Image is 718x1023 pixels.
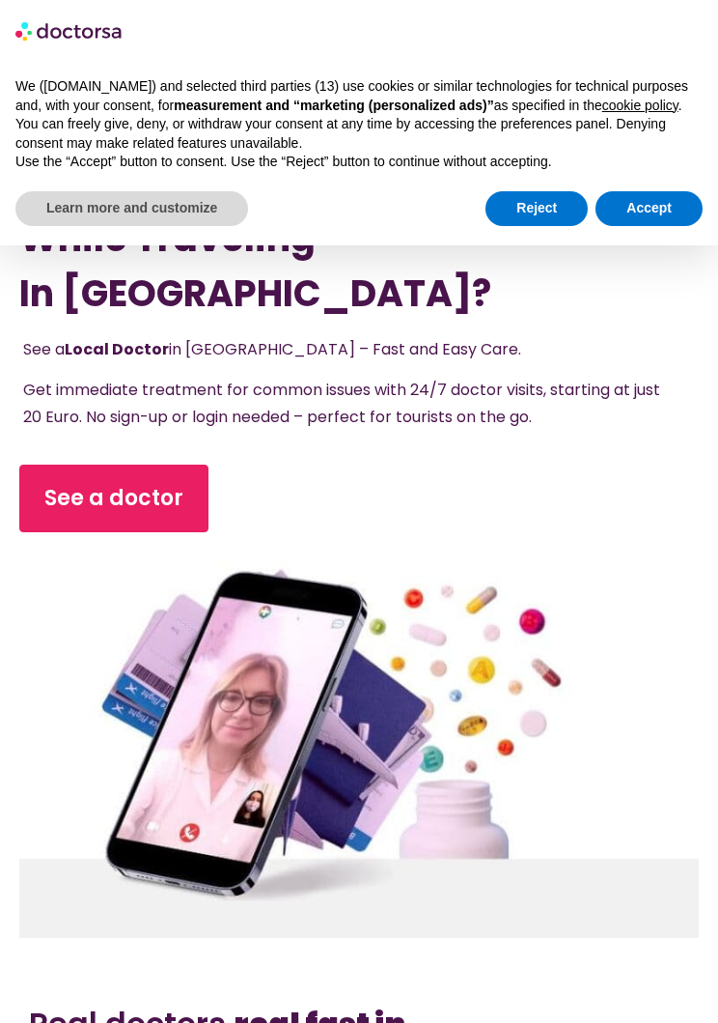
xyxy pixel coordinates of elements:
span: Get immediate treatment for common issues with 24/7 doctor visits, starting at just 20 Euro. No s... [23,379,660,428]
span: See a doctor [44,483,183,514]
p: You can freely give, deny, or withdraw your consent at any time by accessing the preferences pane... [15,115,703,153]
strong: Local Doctor [65,338,169,360]
strong: measurement and “marketing (personalized ads)” [174,98,493,113]
p: We ([DOMAIN_NAME]) and selected third parties (13) use cookies or similar technologies for techni... [15,77,703,115]
a: cookie policy [602,98,678,113]
button: Reject [485,191,588,226]
img: logo [15,15,124,46]
p: Use the “Accept” button to consent. Use the “Reject” button to continue without accepting. [15,153,703,172]
a: See a doctor [19,465,208,532]
span: See a in [GEOGRAPHIC_DATA] – Fast and Easy Care. [23,338,521,360]
button: Learn more and customize [15,191,248,226]
button: Accept [595,191,703,226]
